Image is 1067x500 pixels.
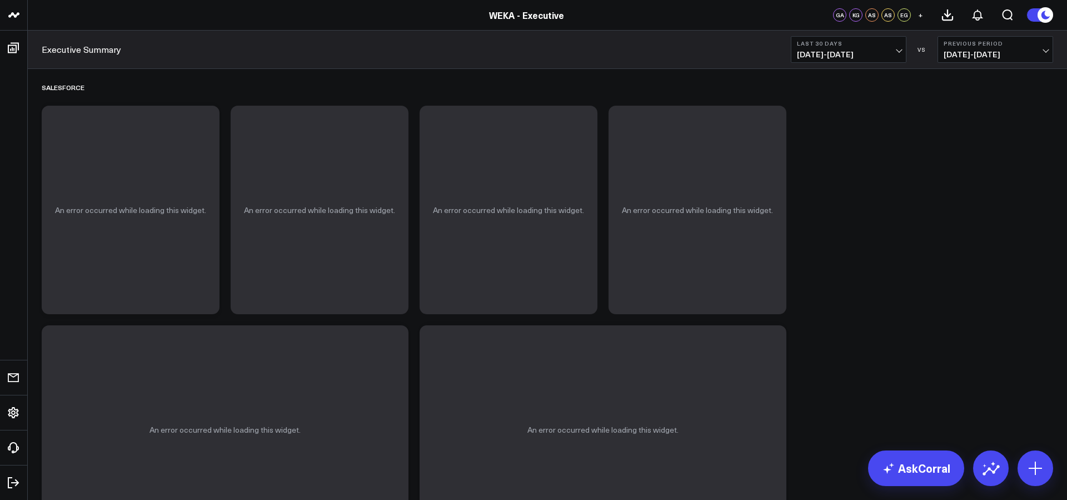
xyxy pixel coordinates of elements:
[865,8,879,22] div: AS
[244,206,395,215] p: An error occurred while loading this widget.
[833,8,846,22] div: GA
[797,40,900,47] b: Last 30 Days
[881,8,895,22] div: AS
[42,75,84,100] div: Salesforce
[868,451,964,486] a: AskCorral
[944,40,1047,47] b: Previous Period
[55,206,206,215] p: An error occurred while loading this widget.
[527,425,679,434] p: An error occurred while loading this widget.
[791,36,906,63] button: Last 30 Days[DATE]-[DATE]
[849,8,862,22] div: KG
[898,8,911,22] div: EG
[489,9,564,21] a: WEKA - Executive
[42,43,121,56] a: Executive Summary
[918,11,923,19] span: +
[149,425,301,434] p: An error occurred while loading this widget.
[914,8,927,22] button: +
[938,36,1053,63] button: Previous Period[DATE]-[DATE]
[622,206,773,215] p: An error occurred while loading this widget.
[912,46,932,53] div: VS
[944,50,1047,59] span: [DATE] - [DATE]
[433,206,584,215] p: An error occurred while loading this widget.
[797,50,900,59] span: [DATE] - [DATE]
